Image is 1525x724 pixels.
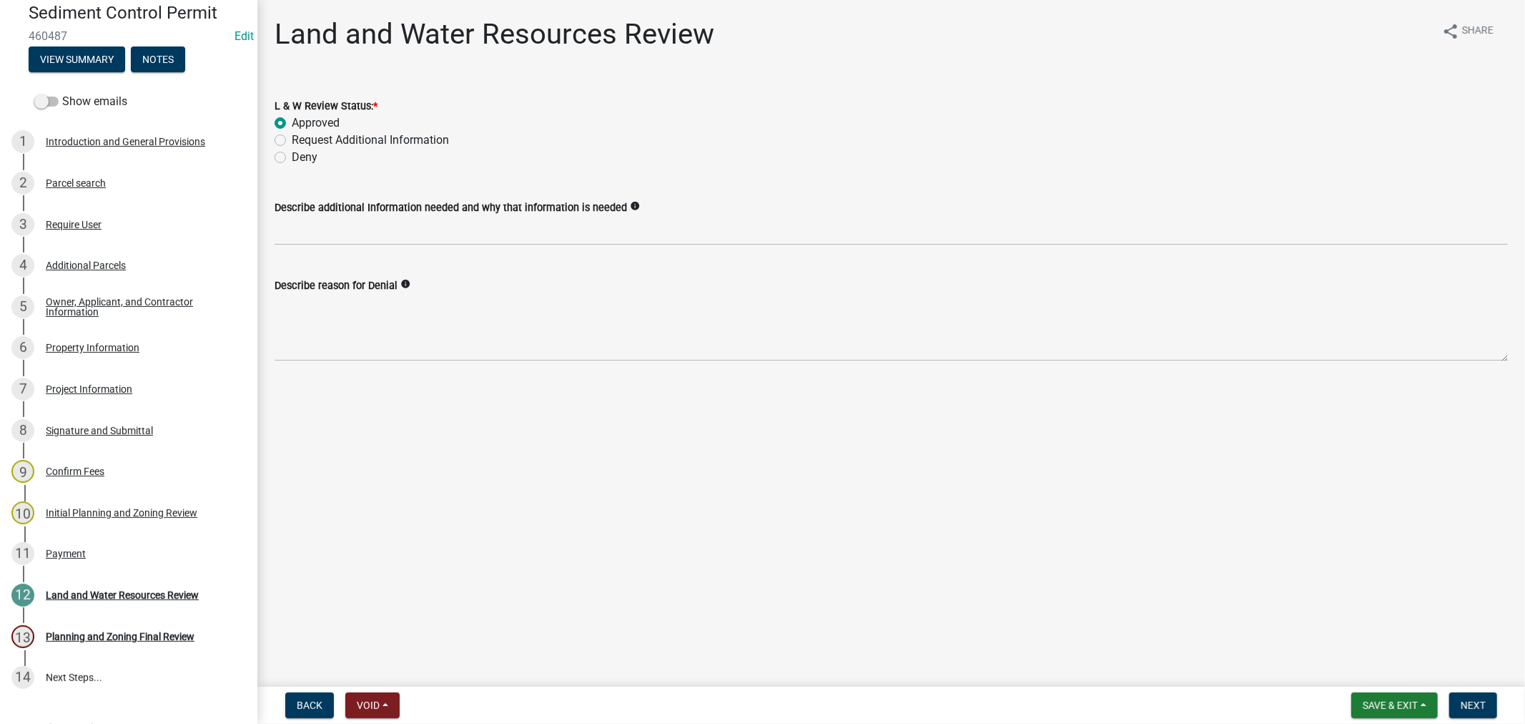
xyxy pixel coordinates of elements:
[11,378,34,401] div: 7
[34,93,127,110] label: Show emails
[1442,23,1459,40] i: share
[11,542,34,565] div: 11
[29,47,125,72] button: View Summary
[235,29,254,43] a: Edit
[275,203,627,213] label: Describe additional Information needed and why that information is needed
[131,54,185,66] wm-modal-confirm: Notes
[11,460,34,483] div: 9
[1431,17,1505,45] button: shareShare
[1363,700,1418,711] span: Save & Exit
[11,419,34,442] div: 8
[11,172,34,195] div: 2
[11,130,34,153] div: 1
[11,584,34,607] div: 12
[46,426,153,436] div: Signature and Submittal
[275,281,398,291] label: Describe reason for Denial
[1351,693,1438,718] button: Save & Exit
[11,502,34,524] div: 10
[285,693,334,718] button: Back
[11,336,34,359] div: 6
[11,666,34,689] div: 14
[46,632,194,642] div: Planning and Zoning Final Review
[345,693,400,718] button: Void
[46,384,132,394] div: Project Information
[46,220,102,230] div: Require User
[131,47,185,72] button: Notes
[46,549,86,559] div: Payment
[46,343,139,353] div: Property Information
[400,279,410,289] i: info
[46,178,106,188] div: Parcel search
[46,137,205,147] div: Introduction and General Provisions
[1462,23,1494,40] span: Share
[11,254,34,277] div: 4
[1461,700,1486,711] span: Next
[46,260,126,270] div: Additional Parcels
[46,466,104,476] div: Confirm Fees
[292,114,340,132] label: Approved
[11,625,34,648] div: 13
[46,508,197,518] div: Initial Planning and Zoning Review
[11,213,34,236] div: 3
[11,295,34,318] div: 5
[275,102,377,112] label: L & W Review Status:
[1449,693,1497,718] button: Next
[292,149,317,166] label: Deny
[297,700,322,711] span: Back
[29,29,229,43] span: 460487
[630,201,640,211] i: info
[46,590,199,600] div: Land and Water Resources Review
[292,132,449,149] label: Request Additional Information
[29,54,125,66] wm-modal-confirm: Summary
[235,29,254,43] wm-modal-confirm: Edit Application Number
[275,17,714,52] h1: Land and Water Resources Review
[357,700,380,711] span: Void
[46,297,235,317] div: Owner, Applicant, and Contractor Information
